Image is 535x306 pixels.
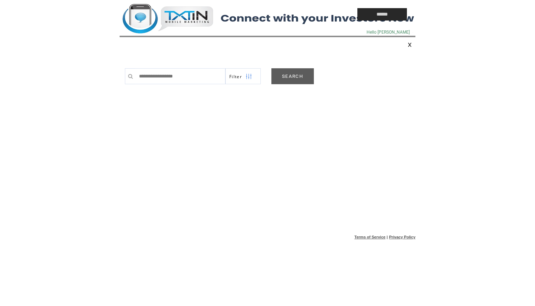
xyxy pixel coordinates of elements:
a: Terms of Service [355,235,386,239]
span: Hello [PERSON_NAME] [367,30,410,35]
img: filters.png [246,69,252,85]
a: Privacy Policy [389,235,415,239]
a: SEARCH [271,68,314,84]
a: Filter [225,68,261,84]
span: Show filters [229,74,242,80]
span: | [387,235,388,239]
